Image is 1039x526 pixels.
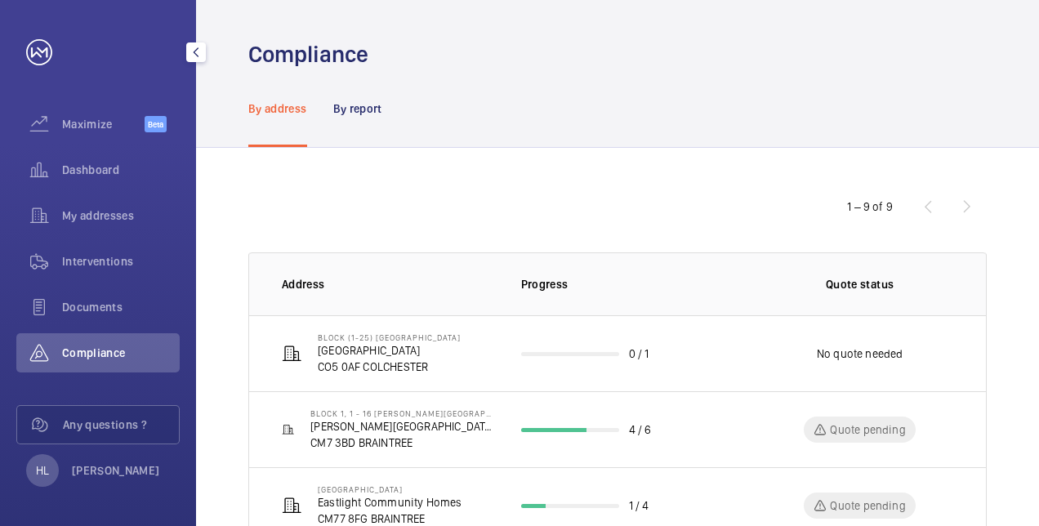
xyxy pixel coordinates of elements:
[629,345,649,362] p: 0 / 1
[248,39,368,69] h1: Compliance
[62,207,180,224] span: My addresses
[817,345,903,362] p: No quote needed
[318,484,462,494] p: [GEOGRAPHIC_DATA]
[72,462,160,479] p: [PERSON_NAME]
[826,276,894,292] p: Quote status
[36,462,49,479] p: HL
[62,253,180,270] span: Interventions
[62,345,180,361] span: Compliance
[521,276,741,292] p: Progress
[282,276,495,292] p: Address
[318,359,461,375] p: CO5 0AF COLCHESTER
[62,299,180,315] span: Documents
[318,342,461,359] p: [GEOGRAPHIC_DATA]
[629,421,652,438] p: 4 / 6
[310,435,495,451] p: CM7 3BD BRAINTREE
[63,417,179,433] span: Any questions ?
[333,100,382,117] p: By report
[248,100,307,117] p: By address
[62,116,145,132] span: Maximize
[830,421,905,438] p: Quote pending
[318,494,462,510] p: Eastlight Community Homes
[145,116,167,132] span: Beta
[318,332,461,342] p: Block (1-25) [GEOGRAPHIC_DATA]
[830,497,905,514] p: Quote pending
[62,162,180,178] span: Dashboard
[310,418,495,435] p: [PERSON_NAME][GEOGRAPHIC_DATA], [GEOGRAPHIC_DATA]
[847,198,893,215] div: 1 – 9 of 9
[629,497,649,514] p: 1 / 4
[310,408,495,418] p: Block 1, 1 - 16 [PERSON_NAME][GEOGRAPHIC_DATA]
